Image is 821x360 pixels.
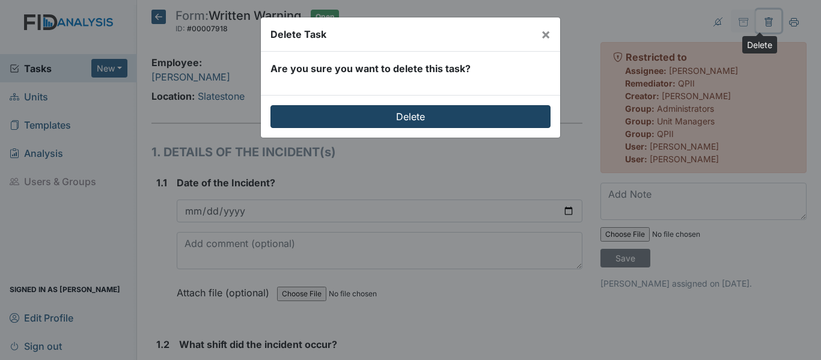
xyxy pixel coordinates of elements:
div: Delete Task [270,27,326,41]
span: × [541,25,551,43]
strong: Are you sure you want to delete this task? [270,63,471,75]
button: Close [531,17,560,51]
input: Delete [270,105,551,128]
div: Delete [742,36,777,53]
